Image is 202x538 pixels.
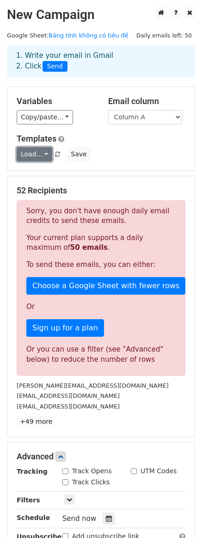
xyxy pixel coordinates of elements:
[17,134,56,143] a: Templates
[17,392,120,399] small: [EMAIL_ADDRESS][DOMAIN_NAME]
[26,206,176,226] p: Sorry, you don't have enough daily email credits to send these emails.
[67,147,91,161] button: Save
[17,96,94,106] h5: Variables
[156,494,202,538] iframe: Chat Widget
[26,260,176,270] p: To send these emails, you can either:
[133,31,195,41] span: Daily emails left: 50
[17,403,120,410] small: [EMAIL_ADDRESS][DOMAIN_NAME]
[108,96,186,106] h5: Email column
[26,344,176,365] div: Or you can use a filter (see "Advanced" below) to reduce the number of rows
[9,50,193,72] div: 1. Write your email in Gmail 2. Click
[26,319,104,337] a: Sign up for a plan
[72,477,110,487] label: Track Clicks
[17,186,185,196] h5: 52 Recipients
[7,32,129,39] small: Google Sheet:
[70,243,108,252] strong: 50 emails
[17,451,185,462] h5: Advanced
[17,416,55,427] a: +49 more
[17,382,169,389] small: [PERSON_NAME][EMAIL_ADDRESS][DOMAIN_NAME]
[62,514,97,523] span: Send now
[26,277,185,295] a: Choose a Google Sheet with fewer rows
[17,468,48,475] strong: Tracking
[43,61,67,72] span: Send
[26,302,176,312] p: Or
[7,7,195,23] h2: New Campaign
[17,496,40,504] strong: Filters
[49,32,128,39] a: Bảng tính không có tiêu đề
[72,466,112,476] label: Track Opens
[17,147,52,161] a: Load...
[133,32,195,39] a: Daily emails left: 50
[141,466,177,476] label: UTM Codes
[17,514,50,521] strong: Schedule
[26,233,176,253] p: Your current plan supports a daily maximum of .
[17,110,73,124] a: Copy/paste...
